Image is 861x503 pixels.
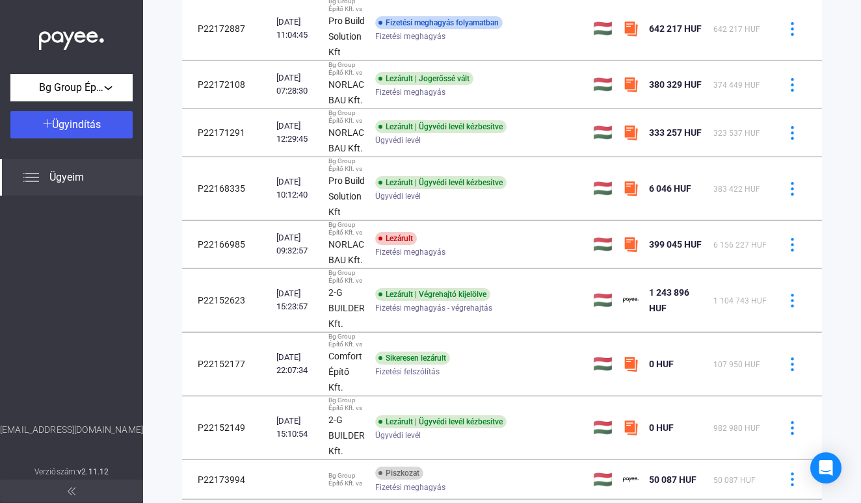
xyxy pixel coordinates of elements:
[713,296,767,305] span: 1 104 743 HUF
[328,221,365,237] div: Bg Group Építő Kft. vs
[623,237,639,252] img: szamlazzhu-mini
[778,350,806,378] button: more-blue
[23,170,39,185] img: list.svg
[778,231,806,258] button: more-blue
[786,126,799,140] img: more-blue
[623,21,639,36] img: szamlazzhu-mini
[328,109,365,125] div: Bg Group Építő Kft. vs
[182,333,271,396] td: P22152177
[276,175,318,201] div: [DATE] 10:12:40
[375,288,490,301] div: Lezárult | Végrehajtó kijelölve
[39,80,104,96] span: Bg Group Építő Kft.
[786,182,799,196] img: more-blue
[182,269,271,332] td: P22152623
[276,71,318,97] div: [DATE] 07:28:30
[778,71,806,98] button: more-blue
[649,127,702,138] span: 333 257 HUF
[778,119,806,146] button: more-blue
[786,421,799,435] img: more-blue
[77,467,109,476] strong: v2.11.12
[778,15,806,42] button: more-blue
[623,77,639,92] img: szamlazzhu-mini
[276,231,318,257] div: [DATE] 09:32:57
[375,244,445,260] span: Fizetési meghagyás
[328,79,364,105] strong: NORLAC BAU Kft.
[375,120,507,133] div: Lezárult | Ügyvédi levél kézbesítve
[810,452,841,484] div: Open Intercom Messenger
[649,23,702,34] span: 642 217 HUF
[778,287,806,314] button: more-blue
[713,81,760,90] span: 374 449 HUF
[276,16,318,42] div: [DATE] 11:04:45
[328,415,365,456] strong: 2-G BUILDER Kft.
[182,61,271,109] td: P22172108
[182,396,271,459] td: P22152149
[182,157,271,220] td: P22168335
[778,414,806,441] button: more-blue
[52,118,101,131] span: Ügyindítás
[588,61,618,109] td: 🇭🇺
[649,79,702,90] span: 380 329 HUF
[182,109,271,157] td: P22171291
[778,466,806,493] button: more-blue
[276,415,318,441] div: [DATE] 15:10:54
[328,287,365,329] strong: 2-G BUILDER Kft.
[588,333,618,396] td: 🇭🇺
[328,175,365,217] strong: Pro Build Solution Kft
[276,287,318,313] div: [DATE] 15:23:57
[375,415,507,428] div: Lezárult | Ügyvédi levél kézbesítve
[375,467,423,480] div: Piszkozat
[713,476,756,485] span: 50 087 HUF
[786,238,799,251] img: more-blue
[786,78,799,92] img: more-blue
[623,356,639,372] img: szamlazzhu-mini
[713,240,767,250] span: 6 156 227 HUF
[328,157,365,173] div: Bg Group Építő Kft. vs
[375,428,421,443] span: Ügyvédi levél
[328,61,365,77] div: Bg Group Építő Kft. vs
[375,352,450,365] div: Sikeresen lezárult
[10,111,133,138] button: Ügyindítás
[375,176,507,189] div: Lezárult | Ügyvédi levél kézbesítve
[713,360,760,369] span: 107 950 HUF
[786,472,799,486] img: more-blue
[588,269,618,332] td: 🇭🇺
[713,129,760,138] span: 323 537 HUF
[623,125,639,140] img: szamlazzhu-mini
[649,359,674,369] span: 0 HUF
[649,422,674,433] span: 0 HUF
[328,472,365,487] div: Bg Group Építő Kft. vs
[276,120,318,146] div: [DATE] 12:29:45
[182,221,271,268] td: P22166985
[778,175,806,202] button: more-blue
[588,109,618,157] td: 🇭🇺
[49,170,84,185] span: Ügyeim
[182,460,271,499] td: P22173994
[328,239,364,265] strong: NORLAC BAU Kft.
[375,16,503,29] div: Fizetési meghagyás folyamatban
[649,183,691,194] span: 6 046 HUF
[713,185,760,194] span: 383 422 HUF
[10,74,133,101] button: Bg Group Építő Kft.
[43,119,52,128] img: plus-white.svg
[786,294,799,307] img: more-blue
[588,396,618,459] td: 🇭🇺
[623,420,639,435] img: szamlazzhu-mini
[623,292,639,308] img: payee-logo
[328,16,365,57] strong: Pro Build Solution Kft
[375,300,492,316] span: Fizetési meghagyás - végrehajtás
[786,22,799,36] img: more-blue
[375,364,440,380] span: Fizetési felszólítás
[786,357,799,371] img: more-blue
[375,29,445,44] span: Fizetési meghagyás
[68,487,75,495] img: arrow-double-left-grey.svg
[328,269,365,285] div: Bg Group Építő Kft. vs
[588,460,618,499] td: 🇭🇺
[328,351,362,393] strong: Comfort Építő Kft.
[276,351,318,377] div: [DATE] 22:07:34
[649,474,696,485] span: 50 087 HUF
[623,472,639,487] img: payee-logo
[375,72,473,85] div: Lezárult | Jogerőssé vált
[328,333,365,348] div: Bg Group Építő Kft. vs
[649,239,702,250] span: 399 045 HUF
